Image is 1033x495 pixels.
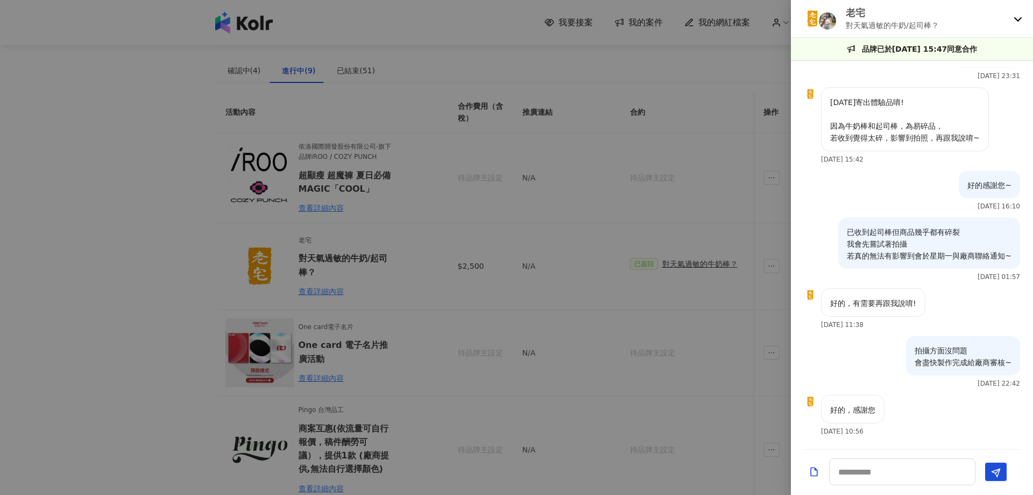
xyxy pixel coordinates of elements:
p: 已收到起司棒但商品幾乎都有碎裂 我會先嘗試著拍攝 若真的無法有影響到會於星期一與廠商聯絡通知~ [847,226,1011,262]
p: 好的，感謝您 [830,404,875,416]
p: [DATE] 22:42 [978,380,1020,387]
img: KOL Avatar [804,87,817,100]
button: Add a file [809,463,819,482]
button: Send [985,463,1007,481]
p: [DATE] 01:57 [978,273,1020,281]
p: 老宅 [846,6,939,19]
p: 好的，有需要再跟我說唷! [830,297,916,309]
img: KOL Avatar [802,8,823,30]
p: [DATE] 11:38 [821,321,864,329]
p: [DATE] 23:31 [978,72,1020,80]
p: [DATE]寄出體驗品唷! 因為牛奶棒和起司棒，為易碎品， 若收到覺得太碎，影響到拍照，再跟我說唷~ [830,96,980,144]
img: KOL Avatar [804,288,817,301]
img: KOL Avatar [804,395,817,408]
p: [DATE] 10:56 [821,428,864,435]
img: KOL Avatar [819,12,836,30]
p: [DATE] 16:10 [978,203,1020,210]
p: 好的感謝您~ [967,179,1011,191]
p: [DATE] 15:42 [821,156,864,163]
p: 品牌已於[DATE] 15:47同意合作 [862,43,978,55]
p: 對天氣過敏的牛奶/起司棒？ [846,19,939,31]
p: 拍攝方面沒問題 會盡快製作完成給廠商審核~ [915,345,1011,368]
